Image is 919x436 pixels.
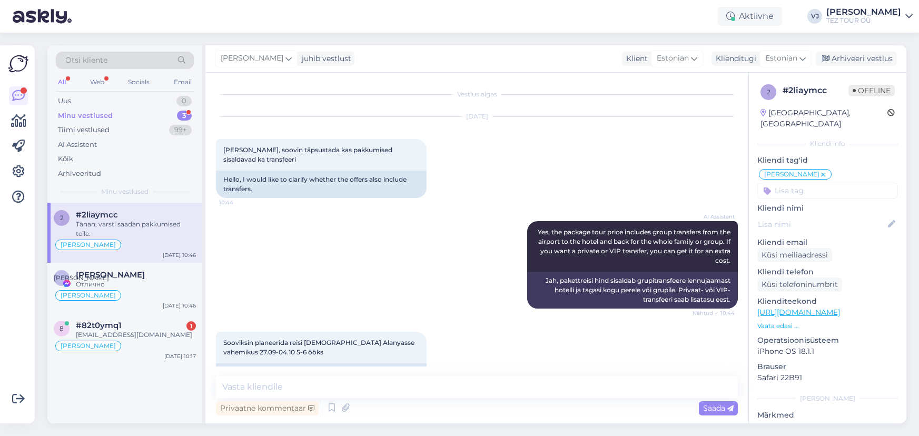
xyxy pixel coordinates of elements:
[76,210,118,220] span: #2liaymcc
[216,90,738,99] div: Vestlus algas
[216,401,319,415] div: Privaatne kommentaar
[826,16,901,25] div: TEZ TOUR OÜ
[76,270,145,280] span: Анна Федорова
[757,139,898,148] div: Kliendi info
[216,363,427,391] div: I would like to plan a trip to [GEOGRAPHIC_DATA], [GEOGRAPHIC_DATA] between 27.09-04.10 for 5-6 n...
[219,199,259,206] span: 10:44
[695,213,735,221] span: AI Assistent
[765,53,797,64] span: Estonian
[693,309,735,317] span: Nähtud ✓ 10:44
[757,321,898,331] p: Vaata edasi ...
[163,302,196,310] div: [DATE] 10:46
[757,335,898,346] p: Operatsioonisüsteem
[58,96,71,106] div: Uus
[816,52,897,66] div: Arhiveeri vestlus
[826,8,913,25] a: [PERSON_NAME]TEZ TOUR OÜ
[826,8,901,16] div: [PERSON_NAME]
[61,242,116,248] span: [PERSON_NAME]
[757,394,898,403] div: [PERSON_NAME]
[8,54,28,74] img: Askly Logo
[764,171,819,177] span: [PERSON_NAME]
[757,237,898,248] p: Kliendi email
[172,75,194,89] div: Email
[223,146,394,163] span: [PERSON_NAME], soovin täpsustada kas pakkumised sisaldavad ka transfeeri
[760,107,887,130] div: [GEOGRAPHIC_DATA], [GEOGRAPHIC_DATA]
[76,280,196,289] div: Отлично
[757,203,898,214] p: Kliendi nimi
[216,171,427,198] div: Hello, I would like to clarify whether the offers also include transfers.
[757,410,898,421] p: Märkmed
[60,324,64,332] span: 8
[60,214,64,222] span: 2
[712,53,756,64] div: Klienditugi
[703,403,734,413] span: Saada
[177,111,192,121] div: 3
[783,84,848,97] div: # 2liaymcc
[223,339,416,356] span: Sooviksin planeerida reisi [DEMOGRAPHIC_DATA] Alanyasse vahemikus 27.09-04.10 5-6 ööks
[58,140,97,150] div: AI Assistent
[538,228,732,264] span: Yes, the package tour price includes group transfers from the airport to the hotel and back for t...
[767,88,770,96] span: 2
[757,248,832,262] div: Küsi meiliaadressi
[757,361,898,372] p: Brauser
[216,112,738,121] div: [DATE]
[757,183,898,199] input: Lisa tag
[164,352,196,360] div: [DATE] 10:17
[848,85,895,96] span: Offline
[757,346,898,357] p: iPhone OS 18.1.1
[622,53,648,64] div: Klient
[58,125,110,135] div: Tiimi vestlused
[757,278,842,292] div: Küsi telefoninumbrit
[58,111,113,121] div: Minu vestlused
[758,219,886,230] input: Lisa nimi
[807,9,822,24] div: VJ
[757,372,898,383] p: Safari 22B91
[298,53,351,64] div: juhib vestlust
[163,251,196,259] div: [DATE] 10:46
[58,169,101,179] div: Arhiveeritud
[76,321,122,330] span: #82t0ymq1
[56,75,68,89] div: All
[61,343,116,349] span: [PERSON_NAME]
[527,272,738,309] div: Jah, pakettreisi hind sisaldab grupitransfeere lennujaamast hotelli ja tagasi kogu perele või gru...
[718,7,782,26] div: Aktiivne
[76,220,196,239] div: Tänan, varsti saadan pakkumised teile.
[221,53,283,64] span: [PERSON_NAME]
[76,330,196,340] div: [EMAIL_ADDRESS][DOMAIN_NAME]
[61,292,116,299] span: [PERSON_NAME]
[176,96,192,106] div: 0
[186,321,196,331] div: 1
[101,187,149,196] span: Minu vestlused
[757,296,898,307] p: Klienditeekond
[757,266,898,278] p: Kliendi telefon
[657,53,689,64] span: Estonian
[88,75,106,89] div: Web
[126,75,152,89] div: Socials
[54,274,109,282] span: [PERSON_NAME]
[757,155,898,166] p: Kliendi tag'id
[169,125,192,135] div: 99+
[58,154,73,164] div: Kõik
[65,55,107,66] span: Otsi kliente
[757,308,840,317] a: [URL][DOMAIN_NAME]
